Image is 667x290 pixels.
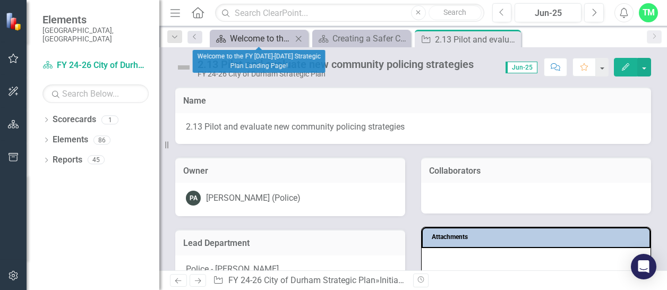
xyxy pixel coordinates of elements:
button: TM [639,3,658,22]
div: 1 [101,115,118,124]
span: Search [443,8,466,16]
input: Search Below... [42,84,149,103]
span: 2.13 Pilot and evaluate new community policing strategies [186,121,640,133]
div: 86 [93,135,110,144]
a: Reports [53,154,82,166]
div: Jun-25 [518,7,578,20]
span: Elements [42,13,149,26]
h3: Owner [183,166,397,176]
input: Search ClearPoint... [215,4,484,22]
a: Scorecards [53,114,96,126]
div: Creating a Safer Community Together [332,32,408,45]
div: [PERSON_NAME] (Police) [206,192,301,204]
div: 2.13 Pilot and evaluate new community policing strategies [435,33,518,46]
a: Elements [53,134,88,146]
div: Welcome to the FY [DATE]-[DATE] Strategic Plan Landing Page! [193,50,326,73]
a: Creating a Safer Community Together [315,32,408,45]
span: Jun-25 [506,62,537,73]
a: FY 24-26 City of Durham Strategic Plan [228,275,375,285]
h3: Name [183,96,643,106]
img: Not Defined [175,59,192,76]
a: Welcome to the FY [DATE]-[DATE] Strategic Plan Landing Page! [212,32,292,45]
span: Police - [PERSON_NAME] [186,264,279,274]
button: Jun-25 [515,3,582,22]
div: Welcome to the FY [DATE]-[DATE] Strategic Plan Landing Page! [230,32,292,45]
div: 45 [88,156,105,165]
h3: Collaborators [429,166,643,176]
div: 2.13 Pilot and evaluate new community policing strategies [198,58,474,70]
h3: Attachments [432,234,644,241]
div: Open Intercom Messenger [631,254,656,279]
div: PA [186,191,201,206]
img: ClearPoint Strategy [5,12,24,31]
small: [GEOGRAPHIC_DATA], [GEOGRAPHIC_DATA] [42,26,149,44]
div: » » [213,275,405,287]
a: Initiatives [380,275,416,285]
h3: Lead Department [183,238,397,248]
a: FY 24-26 City of Durham Strategic Plan [42,59,149,72]
div: FY 24-26 City of Durham Strategic Plan [198,70,474,78]
button: Search [429,5,482,20]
